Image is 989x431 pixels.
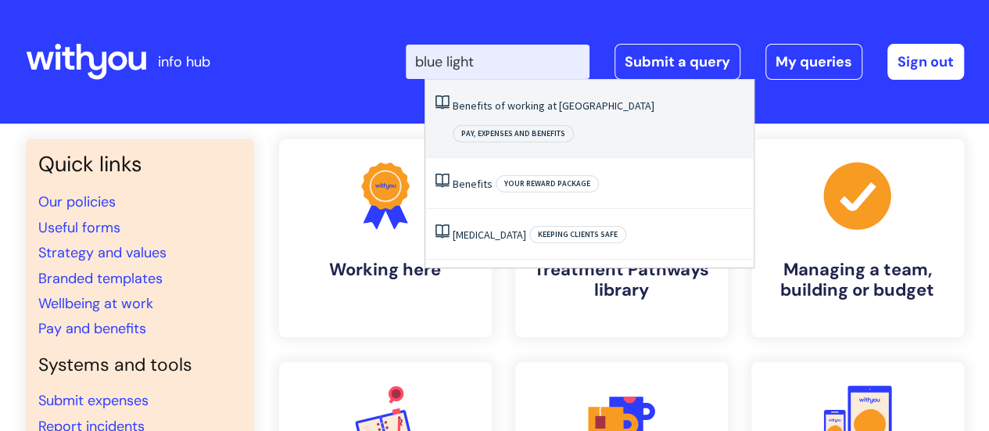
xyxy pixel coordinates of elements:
input: Search [406,45,589,79]
span: Keeping clients safe [529,226,626,243]
a: Useful forms [38,218,120,237]
h3: Quick links [38,152,242,177]
a: My queries [765,44,862,80]
a: Pay and benefits [38,319,146,338]
h4: Managing a team, building or budget [764,260,951,301]
span: Your reward package [496,175,599,192]
a: Benefits [453,177,493,191]
a: Strategy and values [38,243,167,262]
a: Sign out [887,44,964,80]
div: | - [406,44,964,80]
h4: Working here [292,260,479,280]
a: Our policies [38,192,116,211]
a: Wellbeing at work [38,294,153,313]
a: Managing a team, building or budget [751,139,964,337]
a: Branded templates [38,269,163,288]
h4: Treatment Pathways library [528,260,715,301]
p: info hub [158,49,210,74]
a: [MEDICAL_DATA] [453,228,526,242]
a: Benefits of working at [GEOGRAPHIC_DATA] [453,99,654,113]
a: Working here [279,139,492,337]
span: Pay, expenses and benefits [453,125,574,142]
a: Submit a query [615,44,740,80]
a: Submit expenses [38,391,149,410]
h4: Systems and tools [38,354,242,376]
